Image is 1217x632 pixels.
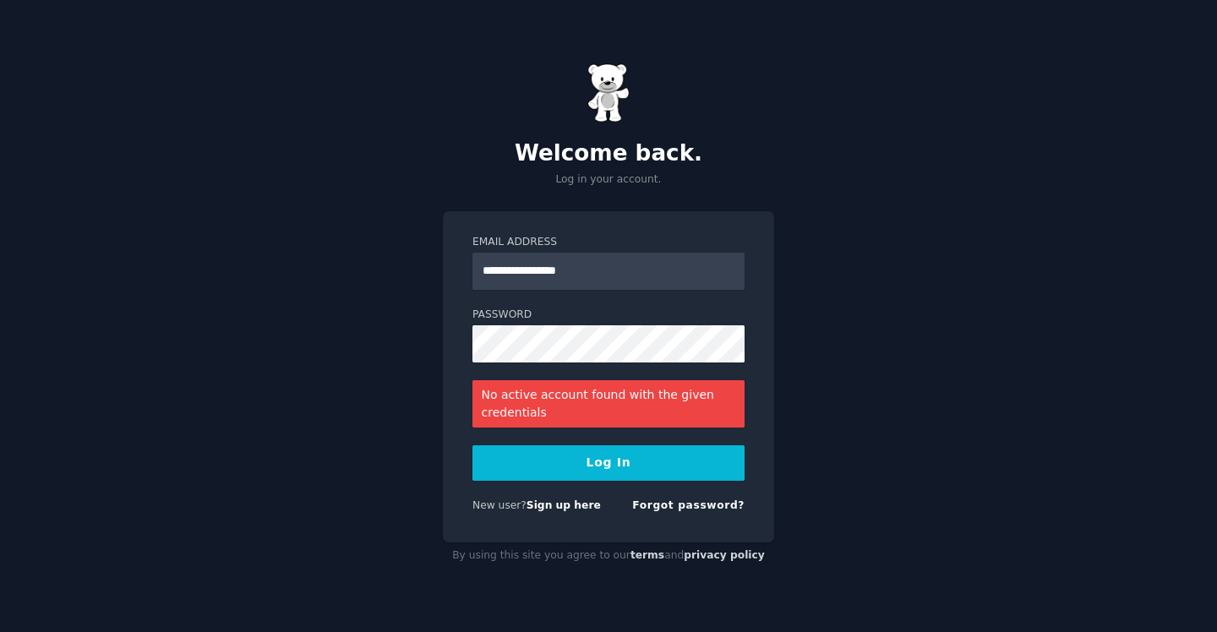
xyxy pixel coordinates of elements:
img: Gummy Bear [587,63,630,123]
a: terms [630,549,664,561]
div: By using this site you agree to our and [443,542,774,569]
span: New user? [472,499,527,511]
button: Log In [472,445,745,481]
a: Sign up here [527,499,601,511]
div: No active account found with the given credentials [472,380,745,428]
label: Password [472,308,745,323]
a: Forgot password? [632,499,745,511]
p: Log in your account. [443,172,774,188]
h2: Welcome back. [443,140,774,167]
a: privacy policy [684,549,765,561]
label: Email Address [472,235,745,250]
